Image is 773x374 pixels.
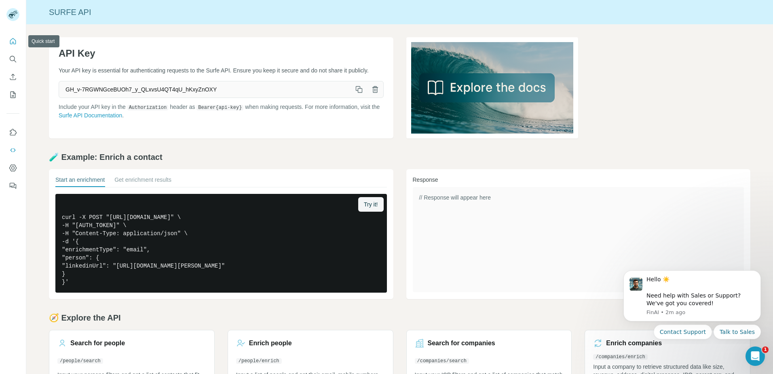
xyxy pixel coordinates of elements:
code: Authorization [127,105,169,110]
h2: 🧪 Example: Enrich a contact [49,151,750,163]
button: Search [6,52,19,66]
button: Start an enrichment [55,176,105,187]
a: Surfe API Documentation [59,112,122,119]
span: GH_v-7RGWNGceBUOh7_y_QLxvsU4QT4qU_hKxyZnOXY [59,82,351,97]
p: Include your API key in the header as when making requests. For more information, visit the . [59,103,384,119]
h2: 🧭 Explore the API [49,312,750,323]
span: // Response will appear here [419,194,491,201]
div: Surfe API [26,6,773,18]
pre: curl -X POST "[URL][DOMAIN_NAME]" \ -H "[AUTH_TOKEN]" \ -H "Content-Type: application/json" \ -d ... [55,194,387,293]
button: My lists [6,87,19,102]
button: Dashboard [6,161,19,175]
p: Your API key is essential for authenticating requests to the Surfe API. Ensure you keep it secure... [59,66,384,74]
iframe: Intercom live chat [746,346,765,366]
button: Try it! [358,197,383,212]
h3: Response [413,176,744,184]
h3: Enrich companies [606,338,662,348]
button: Quick start [6,34,19,49]
h3: Search for companies [428,338,495,348]
button: Feedback [6,178,19,193]
code: /companies/enrich [593,354,647,360]
span: 1 [762,346,769,353]
h3: Enrich people [249,338,292,348]
button: Use Surfe on LinkedIn [6,125,19,140]
span: Try it! [364,200,378,208]
iframe: Intercom notifications message [611,263,773,344]
button: Enrich CSV [6,70,19,84]
button: Get enrichment results [114,176,171,187]
code: /people/enrich [236,358,282,364]
code: /people/search [57,358,103,364]
code: /companies/search [415,358,469,364]
h1: API Key [59,47,384,60]
button: Use Surfe API [6,143,19,157]
h3: Search for people [70,338,125,348]
code: Bearer {api-key} [196,105,243,110]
